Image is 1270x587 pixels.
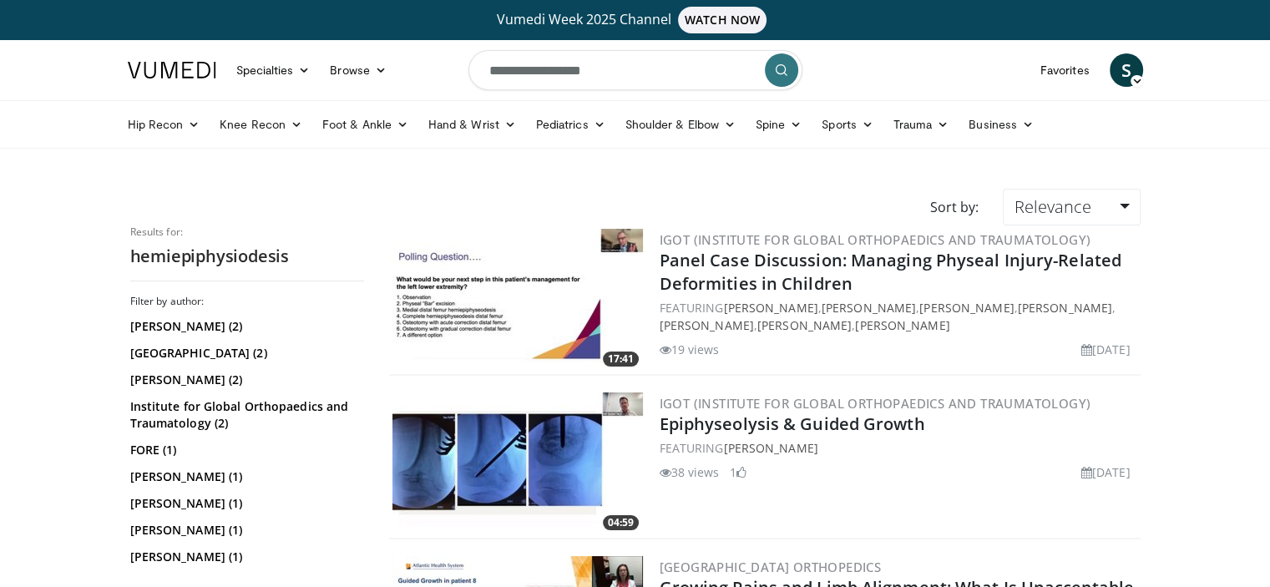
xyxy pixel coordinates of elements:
[855,317,949,333] a: [PERSON_NAME]
[392,392,643,534] img: e7a0d3e2-54e5-4a55-a471-c0a8ef7f2151.300x170_q85_crop-smart_upscale.jpg
[130,398,360,432] a: Institute for Global Orthopaedics and Traumatology (2)
[418,108,526,141] a: Hand & Wrist
[130,345,360,362] a: [GEOGRAPHIC_DATA] (2)
[883,108,959,141] a: Trauma
[312,108,418,141] a: Foot & Ankle
[210,108,312,141] a: Knee Recon
[130,318,360,335] a: [PERSON_NAME] (2)
[130,442,360,458] a: FORE (1)
[746,108,812,141] a: Spine
[320,53,397,87] a: Browse
[660,559,882,575] a: [GEOGRAPHIC_DATA] Orthopedics
[130,495,360,512] a: [PERSON_NAME] (1)
[919,300,1014,316] a: [PERSON_NAME]
[660,299,1137,334] div: FEATURING , , , , , ,
[526,108,615,141] a: Pediatrics
[660,412,925,435] a: Epiphyseolysis & Guided Growth
[959,108,1044,141] a: Business
[130,372,360,388] a: [PERSON_NAME] (2)
[660,439,1137,457] div: FEATURING
[130,7,1141,33] a: Vumedi Week 2025 ChannelWATCH NOW
[723,440,817,456] a: [PERSON_NAME]
[730,463,746,481] li: 1
[1003,189,1140,225] a: Relevance
[130,295,364,308] h3: Filter by author:
[118,108,210,141] a: Hip Recon
[1030,53,1100,87] a: Favorites
[130,245,364,267] h2: hemiepiphysiodesis
[1018,300,1112,316] a: [PERSON_NAME]
[917,189,990,225] div: Sort by:
[468,50,802,90] input: Search topics, interventions
[723,300,817,316] a: [PERSON_NAME]
[660,249,1121,295] a: Panel Case Discussion: Managing Physeal Injury-Related Deformities in Children
[128,62,216,78] img: VuMedi Logo
[660,395,1091,412] a: IGOT (Institute for Global Orthopaedics and Traumatology)
[1081,463,1131,481] li: [DATE]
[392,392,643,534] a: 04:59
[603,515,639,530] span: 04:59
[660,317,754,333] a: [PERSON_NAME]
[1081,341,1131,358] li: [DATE]
[130,225,364,239] p: Results for:
[1110,53,1143,87] a: S
[678,7,767,33] span: WATCH NOW
[660,463,720,481] li: 38 views
[660,231,1091,248] a: IGOT (Institute for Global Orthopaedics and Traumatology)
[392,229,643,371] img: 1510845c-1f30-43ab-af48-34a6b2e6128f.300x170_q85_crop-smart_upscale.jpg
[822,300,916,316] a: [PERSON_NAME]
[603,352,639,367] span: 17:41
[130,522,360,539] a: [PERSON_NAME] (1)
[130,468,360,485] a: [PERSON_NAME] (1)
[757,317,852,333] a: [PERSON_NAME]
[226,53,321,87] a: Specialties
[1014,195,1090,218] span: Relevance
[130,549,360,565] a: [PERSON_NAME] (1)
[660,341,720,358] li: 19 views
[392,229,643,371] a: 17:41
[615,108,746,141] a: Shoulder & Elbow
[812,108,883,141] a: Sports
